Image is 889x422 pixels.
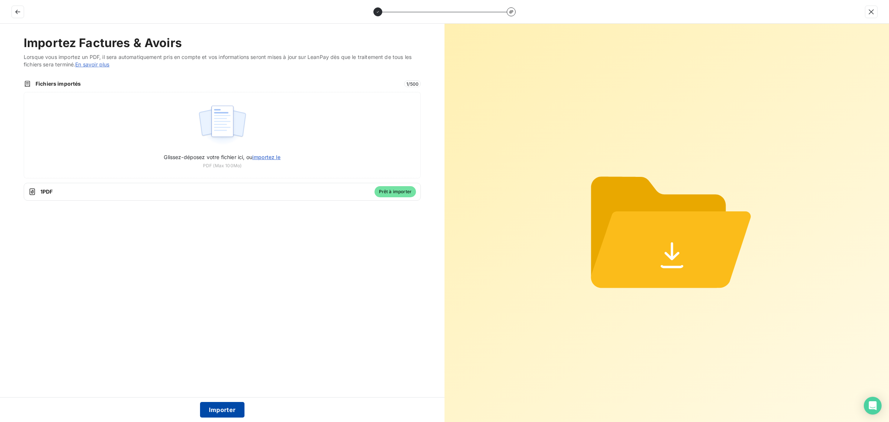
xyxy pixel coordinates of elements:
[36,80,400,88] span: Fichiers importés
[40,188,370,195] span: 1 PDF
[252,154,281,160] span: importez le
[200,402,245,418] button: Importer
[374,186,416,197] span: Prêt à importer
[24,36,421,50] h2: Importez Factures & Avoirs
[864,397,882,415] div: Open Intercom Messenger
[203,162,242,169] span: PDF (Max 100Mo)
[24,53,421,68] span: Lorsque vous importez un PDF, il sera automatiquement pris en compte et vos informations seront m...
[75,61,109,67] a: En savoir plus
[164,154,280,160] span: Glissez-déposez votre fichier ici, ou
[198,101,247,149] img: illustration
[404,80,421,87] span: 1 / 500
